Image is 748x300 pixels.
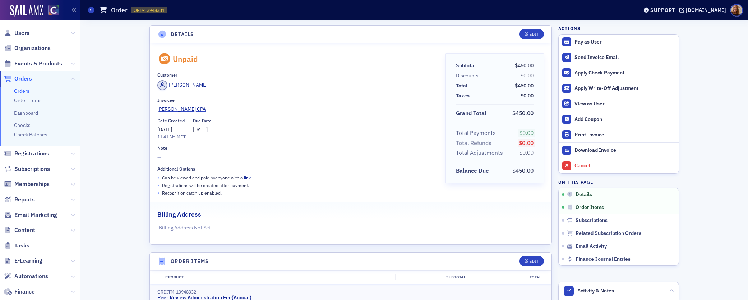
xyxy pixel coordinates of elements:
span: $450.00 [512,109,534,117]
div: Support [650,7,675,13]
a: Reports [4,196,35,204]
div: Taxes [456,92,470,100]
span: $0.00 [519,139,534,146]
a: Subscriptions [4,165,50,173]
div: Subtotal [456,62,476,69]
a: link [244,175,251,181]
span: Orders [14,75,32,83]
span: Order Items [576,204,604,211]
span: Subtotal [456,62,478,69]
p: Recognition catch up enabled. [162,190,222,196]
button: Edit [519,256,544,266]
div: Print Invoice [574,132,675,138]
a: Print Invoice [559,127,679,142]
span: — [157,154,435,161]
div: Apply Write-Off Adjustment [574,85,675,92]
span: • [157,174,160,182]
p: Billing Address Not Set [159,224,543,232]
p: Registrations will be created after payment. [162,182,249,188]
a: Finance [4,288,35,296]
div: Pay as User [574,39,675,45]
div: [PERSON_NAME] [169,81,207,89]
a: [PERSON_NAME] [157,80,207,90]
div: Total [471,274,546,280]
a: Users [4,29,29,37]
button: Edit [519,29,544,39]
div: Download Invoice [574,147,675,154]
a: Organizations [4,44,51,52]
div: Total Refunds [456,139,491,147]
a: Tasks [4,242,29,250]
h4: Details [171,31,194,38]
span: Taxes [456,92,472,100]
span: • [157,189,160,197]
div: Total [456,82,467,90]
span: Reports [14,196,35,204]
span: Tasks [14,242,29,250]
h2: Billing Address [157,210,201,219]
span: David S Christy CPA [157,105,223,113]
button: Cancel [559,158,679,173]
span: Subscriptions [14,165,50,173]
button: View as User [559,96,679,112]
span: Memberships [14,180,50,188]
span: Content [14,226,35,234]
span: Users [14,29,29,37]
div: Cancel [574,163,675,169]
button: [DOMAIN_NAME] [679,8,729,13]
span: Total Payments [456,129,498,137]
time: 11:41 AM [157,134,176,140]
div: Total Adjustments [456,149,503,157]
span: Discounts [456,72,481,79]
p: Can be viewed and paid by anyone with a . [162,174,252,181]
div: Discounts [456,72,479,79]
a: Download Invoice [559,142,679,158]
div: Additional Options [157,166,195,172]
a: Orders [4,75,32,83]
span: [DATE] [157,126,172,133]
div: Date Created [157,118,185,123]
span: Total [456,82,470,90]
h1: Order [111,6,128,14]
div: Edit [530,259,539,263]
img: SailAMX [10,5,43,17]
span: Details [576,191,592,198]
span: Registrations [14,150,49,158]
span: Profile [730,4,743,17]
span: $450.00 [512,167,534,174]
a: View Homepage [43,5,59,17]
a: Dashboard [14,110,38,116]
div: [DOMAIN_NAME] [686,7,726,13]
h4: Order Items [171,258,209,265]
span: $0.00 [521,92,534,99]
a: Events & Products [4,60,62,68]
span: $0.00 [521,72,534,79]
button: Send Invoice Email [559,50,679,65]
h4: On this page [558,179,679,185]
a: Content [4,226,35,234]
div: Total Payments [456,129,496,137]
div: Customer [157,72,177,78]
button: Pay as User [559,35,679,50]
span: [DATE] [193,126,208,133]
h4: Actions [558,25,581,32]
span: Total Adjustments [456,149,505,157]
span: Activity & Notes [577,287,614,295]
span: ORD-13948331 [134,7,165,13]
span: Related Subscription Orders [576,230,641,237]
span: $0.00 [519,149,534,156]
span: Finance [14,288,35,296]
span: E-Learning [14,257,42,265]
div: Add Coupon [574,116,675,123]
span: Automations [14,272,48,280]
div: Unpaid [173,54,198,64]
span: Subscriptions [576,217,608,224]
span: Events & Products [14,60,62,68]
a: Checks [14,122,31,128]
a: Registrations [4,150,49,158]
span: Grand Total [456,109,489,118]
a: Order Items [14,97,42,104]
a: Memberships [4,180,50,188]
span: Email Marketing [14,211,57,219]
